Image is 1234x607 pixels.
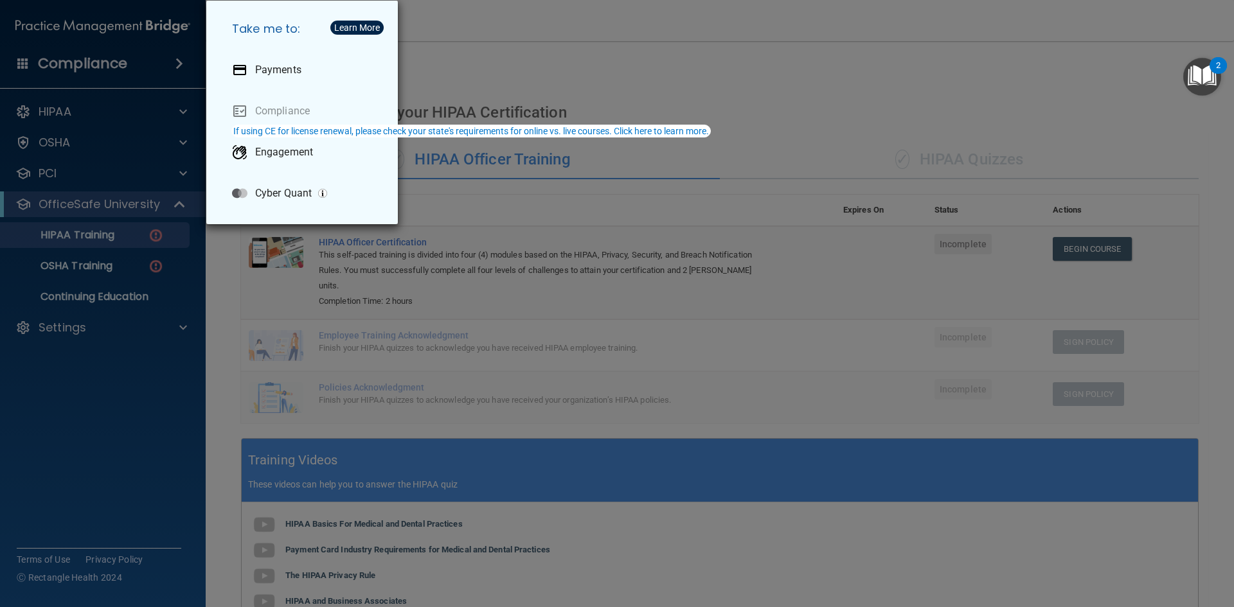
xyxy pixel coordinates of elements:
[1170,518,1219,567] iframe: Drift Widget Chat Controller
[222,134,388,170] a: Engagement
[334,23,380,32] div: Learn More
[255,187,312,200] p: Cyber Quant
[222,93,388,129] a: Compliance
[231,125,711,137] button: If using CE for license renewal, please check your state's requirements for online vs. live cours...
[255,64,301,76] p: Payments
[1216,66,1221,82] div: 2
[222,52,388,88] a: Payments
[222,175,388,211] a: Cyber Quant
[1183,58,1221,96] button: Open Resource Center, 2 new notifications
[233,127,709,136] div: If using CE for license renewal, please check your state's requirements for online vs. live cours...
[330,21,384,35] button: Learn More
[222,11,388,47] h5: Take me to:
[255,146,313,159] p: Engagement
